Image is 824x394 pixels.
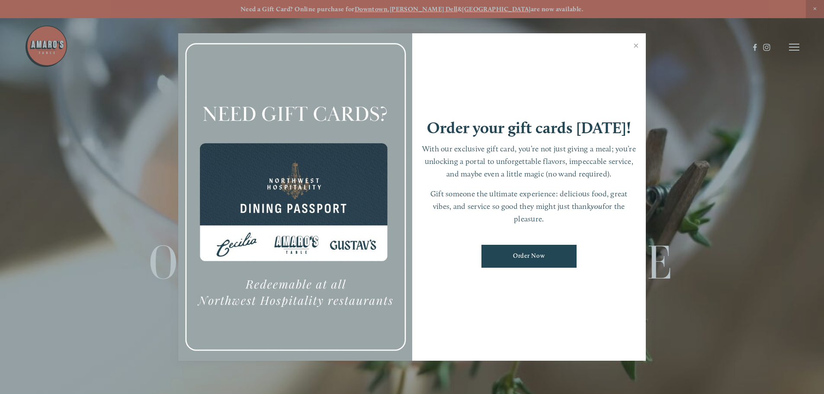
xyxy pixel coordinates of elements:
a: Close [628,35,644,59]
h1: Order your gift cards [DATE]! [427,120,631,136]
p: Gift someone the ultimate experience: delicious food, great vibes, and service so good they might... [421,188,638,225]
em: you [591,202,603,211]
p: With our exclusive gift card, you’re not just giving a meal; you’re unlocking a portal to unforge... [421,143,638,180]
a: Order Now [481,245,577,268]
